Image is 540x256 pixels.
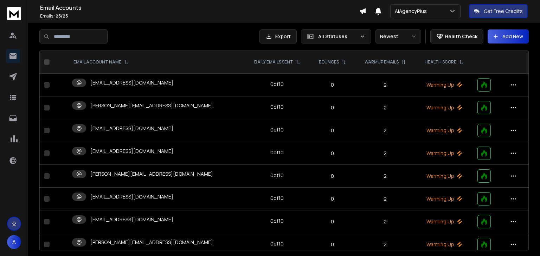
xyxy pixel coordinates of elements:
[90,102,213,109] p: [PERSON_NAME][EMAIL_ADDRESS][DOMAIN_NAME]
[90,125,173,132] p: [EMAIL_ADDRESS][DOMAIN_NAME]
[40,13,359,19] p: Emails :
[270,195,284,202] div: 0 of 10
[318,33,357,40] p: All Statuses
[270,149,284,156] div: 0 of 10
[7,7,21,20] img: logo
[90,239,213,246] p: [PERSON_NAME][EMAIL_ADDRESS][DOMAIN_NAME]
[270,81,284,88] div: 0 of 10
[355,96,415,119] td: 2
[270,172,284,179] div: 0 of 10
[355,74,415,96] td: 2
[315,104,351,111] p: 0
[73,59,128,65] div: EMAIL ACCOUNT NAME
[419,104,469,111] p: Warming Up
[430,29,483,43] button: Health Check
[315,150,351,157] p: 0
[315,241,351,248] p: 0
[259,29,297,43] button: Export
[254,59,293,65] p: DAILY EMAILS SENT
[425,59,456,65] p: HEALTH SCORE
[419,81,469,88] p: Warming Up
[419,195,469,202] p: Warming Up
[445,33,477,40] p: Health Check
[469,4,528,18] button: Get Free Credits
[375,29,421,43] button: Newest
[355,188,415,210] td: 2
[355,142,415,165] td: 2
[355,119,415,142] td: 2
[419,218,469,225] p: Warming Up
[315,218,351,225] p: 0
[90,193,173,200] p: [EMAIL_ADDRESS][DOMAIN_NAME]
[419,173,469,180] p: Warming Up
[315,81,351,88] p: 0
[315,127,351,134] p: 0
[395,8,430,15] p: AiAgencyPlus
[315,173,351,180] p: 0
[315,195,351,202] p: 0
[365,59,399,65] p: WARMUP EMAILS
[90,148,173,155] p: [EMAIL_ADDRESS][DOMAIN_NAME]
[355,233,415,256] td: 2
[355,165,415,188] td: 2
[484,8,523,15] p: Get Free Credits
[270,240,284,247] div: 0 of 10
[419,150,469,157] p: Warming Up
[270,217,284,224] div: 0 of 10
[7,235,21,249] button: A
[319,59,339,65] p: BOUNCES
[90,216,173,223] p: [EMAIL_ADDRESS][DOMAIN_NAME]
[270,103,284,110] div: 0 of 10
[56,13,68,19] span: 25 / 25
[355,210,415,233] td: 2
[90,79,173,86] p: [EMAIL_ADDRESS][DOMAIN_NAME]
[270,126,284,133] div: 0 of 10
[419,241,469,248] p: Warming Up
[40,4,359,12] h1: Email Accounts
[419,127,469,134] p: Warming Up
[488,29,529,43] button: Add New
[90,170,213,177] p: [PERSON_NAME][EMAIL_ADDRESS][DOMAIN_NAME]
